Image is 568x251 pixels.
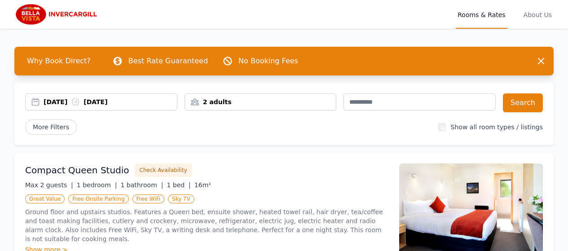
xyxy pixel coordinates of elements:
span: Why Book Direct? [20,52,98,70]
span: Max 2 guests | [25,181,73,189]
span: 1 bed | [167,181,190,189]
button: Check Availability [135,163,192,177]
span: Free Onsite Parking [68,194,128,203]
div: 2 adults [185,97,336,106]
span: More Filters [25,119,77,135]
p: Best Rate Guaranteed [128,56,208,66]
img: Bella Vista Invercargill [14,4,101,25]
span: Sky TV [168,194,194,203]
button: Search [503,93,543,112]
span: 1 bedroom | [77,181,117,189]
span: 1 bathroom | [120,181,163,189]
h3: Compact Queen Studio [25,164,129,176]
span: Free WiFi [132,194,165,203]
div: [DATE] [DATE] [44,97,177,106]
label: Show all room types / listings [451,123,543,131]
span: Great Value [25,194,65,203]
p: No Booking Fees [238,56,298,66]
p: Ground floor and upstairs studios. Features a Queen bed, ensuite shower, heated towel rail, hair ... [25,207,388,243]
span: 16m² [194,181,211,189]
